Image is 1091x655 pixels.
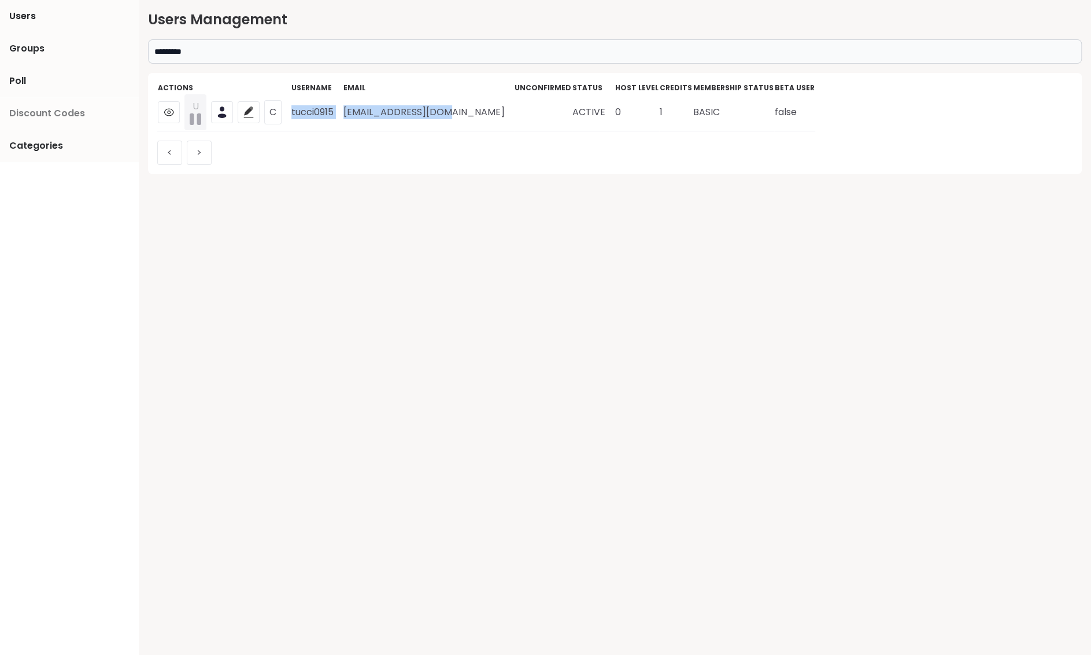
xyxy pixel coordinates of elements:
[264,100,282,124] button: C
[572,82,615,94] th: Status
[9,139,63,153] span: Categories
[615,82,659,94] th: Host Level
[9,42,45,56] span: Groups
[572,94,615,131] td: ACTIVE
[157,82,291,94] th: Actions
[693,94,774,131] td: BASIC
[659,82,693,94] th: credits
[774,94,815,131] td: false
[184,94,206,130] button: U
[659,94,693,131] td: 1
[774,82,815,94] th: Beta User
[514,82,572,94] th: Unconfirmed
[343,94,514,131] td: [EMAIL_ADDRESS][DOMAIN_NAME]
[343,82,514,94] th: Email
[9,106,85,120] span: Discount Codes
[187,141,212,165] button: >
[148,9,1082,30] h2: Users Management
[9,9,36,23] span: Users
[291,94,343,131] td: tucci0915
[693,82,774,94] th: Membership Status
[157,141,182,165] button: <
[9,74,26,88] span: Poll
[615,94,659,131] td: 0
[291,82,343,94] th: Username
